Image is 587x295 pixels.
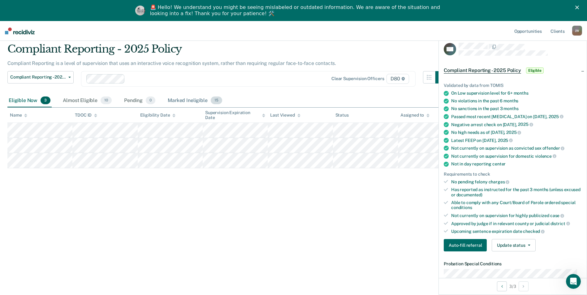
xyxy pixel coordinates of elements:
[331,76,384,81] div: Clear supervision officers
[444,83,582,88] div: Validated by data from TOMIS
[451,213,582,218] div: Not currently on supervision for highly publicized
[386,74,409,84] span: D80
[75,113,97,118] div: TDOC ID
[140,113,176,118] div: Eligibility Date
[211,96,222,105] span: 15
[7,94,52,108] div: Eligible Now
[492,161,506,166] span: center
[270,113,300,118] div: Last Viewed
[451,122,582,127] div: Negative arrest check on [DATE],
[451,145,582,151] div: Not currently on supervision as convicted sex
[550,213,564,218] span: case
[451,221,582,226] div: Approved by judge if in relevant county or judicial
[439,278,587,294] div: 3 / 3
[575,6,581,9] div: Close
[523,229,545,234] span: checked
[5,28,35,34] img: Recidiviz
[451,98,582,104] div: No violations in the past 6
[7,60,336,66] p: Compliant Reporting is a level of supervision that uses an interactive voice recognition system, ...
[451,205,472,210] span: conditions
[439,61,587,80] div: Compliant Reporting - 2025 PolicyEligible
[205,110,265,121] div: Supervision Expiration Date
[62,94,113,108] div: Almost Eligible
[444,67,521,74] span: Compliant Reporting - 2025 Policy
[451,200,582,211] div: Able to comply with any Court/Board of Parole ordered special
[123,94,157,108] div: Pending
[451,161,582,167] div: Not in day reporting
[550,221,570,226] span: district
[10,113,27,118] div: Name
[146,96,155,105] span: 0
[150,4,442,17] div: 🚨 Hello! We understand you might be seeing mislabeled or outdated information. We are aware of th...
[166,94,223,108] div: Marked Ineligible
[451,106,582,111] div: No sanctions in the past 3
[526,67,544,74] span: Eligible
[451,153,582,159] div: Not currently on supervision for domestic
[572,26,582,36] div: J W
[444,261,582,267] dt: Probation Special Conditions
[451,187,582,198] div: Has reported as instructed for the past 3 months (unless excused or
[519,281,529,291] button: Next Opportunity
[335,113,349,118] div: Status
[41,96,50,105] span: 3
[514,91,529,96] span: months
[549,114,563,119] span: 2025
[135,6,145,15] img: Profile image for Kim
[456,192,482,197] span: documented)
[451,114,582,119] div: Passed most recent [MEDICAL_DATA] on [DATE],
[503,98,518,103] span: months
[566,274,581,289] iframe: Intercom live chat
[503,106,518,111] span: months
[101,96,112,105] span: 10
[489,179,510,184] span: charges
[513,21,543,41] a: Opportunities
[451,179,582,185] div: No pending felony
[451,138,582,143] div: Latest FEEP on [DATE],
[518,122,533,127] span: 2025
[506,130,521,135] span: 2025
[444,172,582,177] div: Requirements to check
[7,43,448,60] div: Compliant Reporting - 2025 Policy
[10,75,66,80] span: Compliant Reporting - 2025 Policy
[535,154,556,159] span: violence
[542,146,565,151] span: offender
[549,21,566,41] a: Clients
[451,91,582,96] div: On Low supervision level for 6+
[498,138,513,143] span: 2025
[492,239,535,251] button: Update status
[497,281,507,291] button: Previous Opportunity
[444,239,489,251] a: Navigate to form link
[400,113,429,118] div: Assigned to
[444,239,487,251] button: Auto-fill referral
[451,229,582,234] div: Upcoming sentence expiration date
[451,130,582,135] div: No high needs as of [DATE],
